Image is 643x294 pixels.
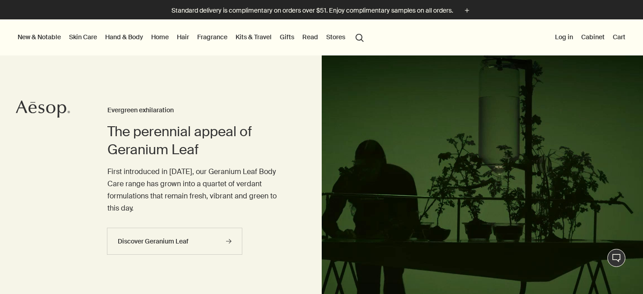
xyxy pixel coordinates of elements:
[107,123,286,159] h2: The perennial appeal of Geranium Leaf
[16,31,63,43] button: New & Notable
[175,31,191,43] a: Hair
[171,5,472,16] button: Standard delivery is complimentary on orders over $51. Enjoy complimentary samples on all orders.
[301,31,320,43] a: Read
[16,100,70,120] a: Aesop
[171,6,453,15] p: Standard delivery is complimentary on orders over $51. Enjoy complimentary samples on all orders.
[107,165,286,215] p: First introduced in [DATE], our Geranium Leaf Body Care range has grown into a quartet of verdant...
[553,31,575,43] button: Log in
[107,105,286,116] h3: Evergreen exhilaration
[195,31,229,43] a: Fragrance
[611,31,627,43] button: Cart
[234,31,273,43] a: Kits & Travel
[278,31,296,43] a: Gifts
[352,28,368,46] button: Open search
[149,31,171,43] a: Home
[67,31,99,43] a: Skin Care
[607,249,625,267] button: Live Assistance
[579,31,606,43] a: Cabinet
[16,100,70,118] svg: Aesop
[553,19,627,55] nav: supplementary
[107,228,242,255] a: Discover Geranium Leaf
[324,31,347,43] button: Stores
[103,31,145,43] a: Hand & Body
[16,19,368,55] nav: primary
